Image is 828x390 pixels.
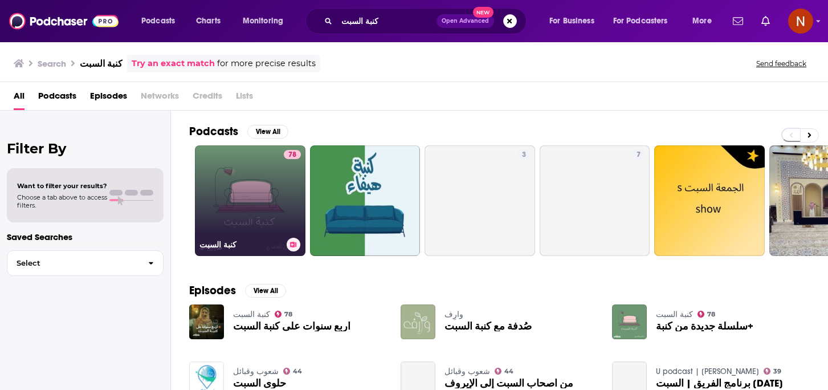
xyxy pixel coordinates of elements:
[189,124,238,139] h2: Podcasts
[437,14,494,28] button: Open AdvancedNew
[7,231,164,242] p: Saved Searches
[656,379,783,388] span: برنامج الفريق | السبت [DATE]
[473,7,493,18] span: New
[233,379,286,388] a: حلوى السبت
[632,150,645,159] a: 7
[788,9,813,34] span: Logged in as AdelNBM
[692,13,712,29] span: More
[444,322,532,331] a: صُدفة مع كنبة السبت
[444,310,463,319] a: وارِف
[337,12,437,30] input: Search podcasts, credits, & more...
[606,12,684,30] button: open menu
[442,18,489,24] span: Open Advanced
[656,310,693,319] a: كنبة السبت
[284,312,292,317] span: 78
[189,283,286,298] a: EpisodesView All
[444,379,573,388] a: من أصحاب السبت إلى الإيروف
[189,283,236,298] h2: Episodes
[247,125,288,139] button: View All
[425,145,535,256] a: 3
[243,13,283,29] span: Monitoring
[401,304,435,339] img: صُدفة مع كنبة السبت
[656,367,759,376] a: U podcast | يو بودكاست
[613,13,668,29] span: For Podcasters
[17,182,107,190] span: Want to filter your results?
[189,12,227,30] a: Charts
[196,13,221,29] span: Charts
[80,58,123,69] h3: كنبة السبت
[9,10,119,32] img: Podchaser - Follow, Share and Rate Podcasts
[7,140,164,157] h2: Filter By
[495,368,514,375] a: 44
[90,87,127,110] a: Episodes
[233,322,350,331] a: أربع سنوات على كنبة السبت
[17,193,107,209] span: Choose a tab above to access filters.
[141,87,179,110] span: Networks
[38,87,76,110] a: Podcasts
[189,304,224,339] img: أربع سنوات على كنبة السبت
[444,367,490,376] a: شعوب وقبائل
[284,150,301,159] a: 78
[549,13,594,29] span: For Business
[541,12,609,30] button: open menu
[517,150,531,159] a: 3
[217,57,316,70] span: for more precise results
[235,12,298,30] button: open menu
[193,87,222,110] span: Credits
[283,368,303,375] a: 44
[684,12,726,30] button: open menu
[728,11,748,31] a: Show notifications dropdown
[316,8,537,34] div: Search podcasts, credits, & more...
[656,379,783,388] a: برنامج الفريق | السبت 25/01/2020
[7,259,139,267] span: Select
[141,13,175,29] span: Podcasts
[612,304,647,339] img: سلسلة جديدة من كنبة+
[293,369,302,374] span: 44
[707,312,715,317] span: 78
[133,12,190,30] button: open menu
[275,311,293,318] a: 78
[788,9,813,34] img: User Profile
[757,11,774,31] a: Show notifications dropdown
[245,284,286,298] button: View All
[199,240,282,250] h3: كنبة السبت
[189,124,288,139] a: PodcastsView All
[195,145,305,256] a: 78كنبة السبت
[656,322,753,331] a: سلسلة جديدة من كنبة+
[698,311,716,318] a: 78
[637,149,641,161] span: 7
[233,310,270,319] a: كنبة السبت
[38,58,66,69] h3: Search
[504,369,513,374] span: 44
[236,87,253,110] span: Lists
[764,368,782,375] a: 39
[233,367,279,376] a: شعوب وقبائل
[7,250,164,276] button: Select
[14,87,25,110] a: All
[753,59,810,68] button: Send feedback
[540,145,650,256] a: 7
[132,57,215,70] a: Try an exact match
[773,369,781,374] span: 39
[522,149,526,161] span: 3
[788,9,813,34] button: Show profile menu
[288,149,296,161] span: 78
